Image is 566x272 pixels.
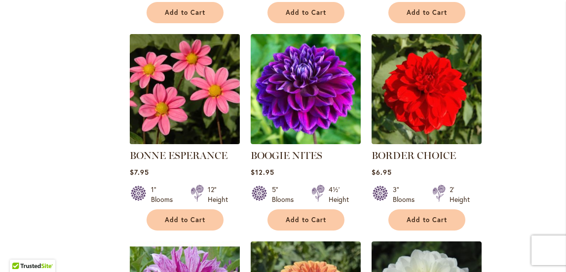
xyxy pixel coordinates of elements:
a: BORDER CHOICE [372,150,456,161]
a: BOOGIE NITES [251,150,322,161]
img: BORDER CHOICE [372,34,482,144]
span: Add to Cart [165,216,205,224]
div: 2' Height [450,185,470,204]
span: Add to Cart [286,8,326,17]
button: Add to Cart [388,2,465,23]
button: Add to Cart [147,209,224,231]
div: 5" Blooms [272,185,300,204]
div: 1" Blooms [151,185,179,204]
span: $6.95 [372,167,392,177]
button: Add to Cart [147,2,224,23]
button: Add to Cart [267,209,344,231]
img: BOOGIE NITES [251,34,361,144]
div: 4½' Height [329,185,349,204]
div: 3" Blooms [393,185,420,204]
span: $12.95 [251,167,274,177]
iframe: Launch Accessibility Center [7,237,35,265]
button: Add to Cart [267,2,344,23]
span: Add to Cart [286,216,326,224]
div: 12" Height [208,185,228,204]
span: Add to Cart [165,8,205,17]
a: BOOGIE NITES [251,137,361,146]
button: Add to Cart [388,209,465,231]
span: Add to Cart [407,216,447,224]
a: BONNE ESPERANCE [130,150,227,161]
a: BONNE ESPERANCE [130,137,240,146]
span: $7.95 [130,167,149,177]
a: BORDER CHOICE [372,137,482,146]
img: BONNE ESPERANCE [127,32,242,147]
span: Add to Cart [407,8,447,17]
